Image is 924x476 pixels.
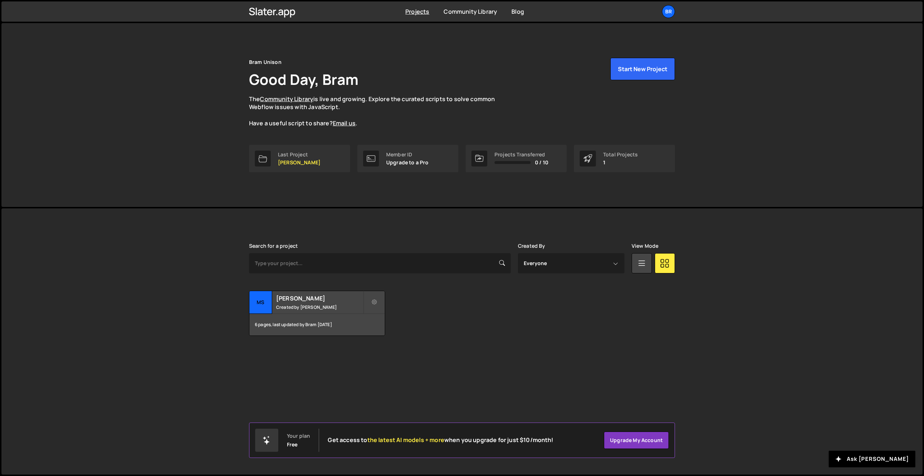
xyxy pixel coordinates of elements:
div: Free [287,442,298,447]
span: 0 / 10 [535,160,548,165]
h1: Good Day, Bram [249,69,358,89]
p: The is live and growing. Explore the curated scripts to solve common Webflow issues with JavaScri... [249,95,509,127]
a: Upgrade my account [604,432,669,449]
div: Your plan [287,433,310,439]
label: Search for a project [249,243,298,249]
div: 6 pages, last updated by Bram [DATE] [249,314,385,336]
h2: [PERSON_NAME] [276,294,363,302]
div: Total Projects [603,152,638,157]
input: Type your project... [249,253,511,273]
button: Start New Project [610,58,675,80]
label: Created By [518,243,545,249]
div: Member ID [386,152,429,157]
label: View Mode [632,243,658,249]
button: Ask [PERSON_NAME] [829,451,915,467]
a: Br [662,5,675,18]
p: 1 [603,160,638,165]
a: Last Project [PERSON_NAME] [249,145,350,172]
div: Projects Transferred [494,152,548,157]
a: Community Library [444,8,497,16]
p: Upgrade to a Pro [386,160,429,165]
a: Blog [511,8,524,16]
div: Bram Unison [249,58,282,66]
a: Projects [405,8,429,16]
a: Community Library [260,95,313,103]
p: [PERSON_NAME] [278,160,321,165]
span: the latest AI models + more [367,436,444,444]
h2: Get access to when you upgrade for just $10/month! [328,437,553,443]
a: Email us [333,119,356,127]
div: MS [249,291,272,314]
div: Last Project [278,152,321,157]
a: MS [PERSON_NAME] Created by [PERSON_NAME] 6 pages, last updated by Bram [DATE] [249,291,385,336]
small: Created by [PERSON_NAME] [276,304,363,310]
